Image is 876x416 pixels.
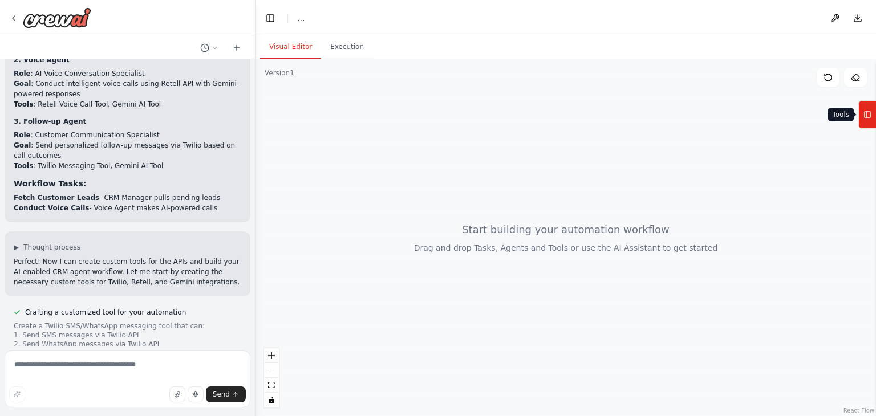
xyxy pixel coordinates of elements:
li: : Retell Voice Call Tool, Gemini AI Tool [14,99,241,109]
li: - CRM Manager pulls pending leads [14,193,241,203]
strong: 3. Follow-up Agent [14,117,86,125]
strong: Role [14,131,31,139]
li: : Twilio Messaging Tool, Gemini AI Tool [14,161,241,171]
button: ▶Thought process [14,243,80,252]
strong: Tools [14,162,33,170]
button: Upload files [169,386,185,402]
strong: Fetch Customer Leads [14,194,99,202]
button: Visual Editor [260,35,321,59]
div: React Flow controls [264,348,279,407]
button: toggle interactivity [264,393,279,407]
li: : AI Voice Conversation Specialist [14,68,241,79]
span: Send [213,390,230,399]
span: Thought process [23,243,80,252]
div: Version 1 [265,68,294,78]
span: ... [297,13,305,24]
button: Improve this prompt [9,386,25,402]
button: fit view [264,378,279,393]
a: React Flow attribution [843,407,874,414]
strong: 2. Voice Agent [14,56,70,64]
strong: Conduct Voice Calls [14,204,89,212]
button: Execution [321,35,373,59]
button: Hide left sidebar [262,10,278,26]
button: Switch to previous chat [196,41,223,55]
strong: Workflow Tasks: [14,179,86,188]
p: Perfect! Now I can create custom tools for the APIs and build your AI-enabled CRM agent workflow.... [14,256,241,287]
img: Logo [23,7,91,28]
nav: breadcrumb [297,13,305,24]
button: Tools [858,100,876,129]
span: Crafting a customized tool for your automation [25,308,186,317]
li: - Voice Agent makes AI-powered calls [14,203,241,213]
strong: Goal [14,80,31,88]
li: : Conduct intelligent voice calls using Retell API with Gemini-powered responses [14,79,241,99]
button: zoom in [264,348,279,363]
button: Start a new chat [228,41,246,55]
button: Send [206,386,246,402]
li: : Customer Communication Specialist [14,130,241,140]
strong: Tools [14,100,33,108]
strong: Goal [14,141,31,149]
strong: Role [14,70,31,78]
li: : Send personalized follow-up messages via Twilio based on call outcomes [14,140,241,161]
span: ▶ [14,243,19,252]
button: Click to speak your automation idea [188,386,204,402]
